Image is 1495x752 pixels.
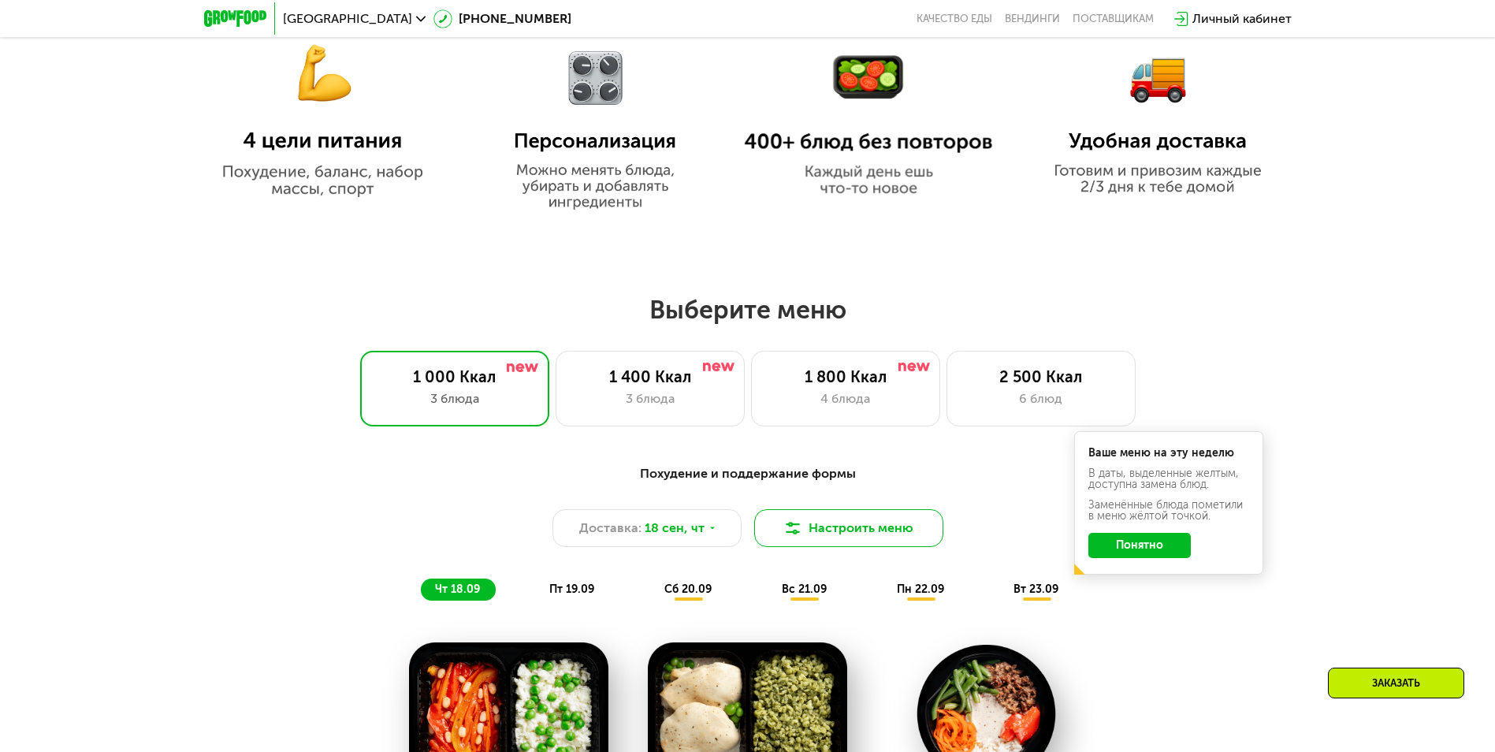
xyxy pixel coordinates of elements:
[377,367,533,386] div: 1 000 Ккал
[645,519,705,538] span: 18 сен, чт
[579,519,642,538] span: Доставка:
[1013,583,1058,596] span: вт 23.09
[1088,468,1249,490] div: В даты, выделенные желтым, доступна замена блюд.
[572,367,728,386] div: 1 400 Ккал
[572,389,728,408] div: 3 блюда
[433,9,571,28] a: [PHONE_NUMBER]
[782,583,827,596] span: вс 21.09
[963,367,1119,386] div: 2 500 Ккал
[1088,500,1249,522] div: Заменённые блюда пометили в меню жёлтой точкой.
[768,367,924,386] div: 1 800 Ккал
[1005,13,1060,25] a: Вендинги
[1088,533,1191,558] button: Понятно
[664,583,712,596] span: сб 20.09
[768,389,924,408] div: 4 блюда
[283,13,412,25] span: [GEOGRAPHIC_DATA]
[754,509,943,547] button: Настроить меню
[917,13,992,25] a: Качество еды
[963,389,1119,408] div: 6 блюд
[1192,9,1292,28] div: Личный кабинет
[1328,668,1464,698] div: Заказать
[435,583,480,596] span: чт 18.09
[897,583,944,596] span: пн 22.09
[281,464,1214,484] div: Похудение и поддержание формы
[549,583,594,596] span: пт 19.09
[377,389,533,408] div: 3 блюда
[1073,13,1154,25] div: поставщикам
[50,294,1445,326] h2: Выберите меню
[1088,448,1249,459] div: Ваше меню на эту неделю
